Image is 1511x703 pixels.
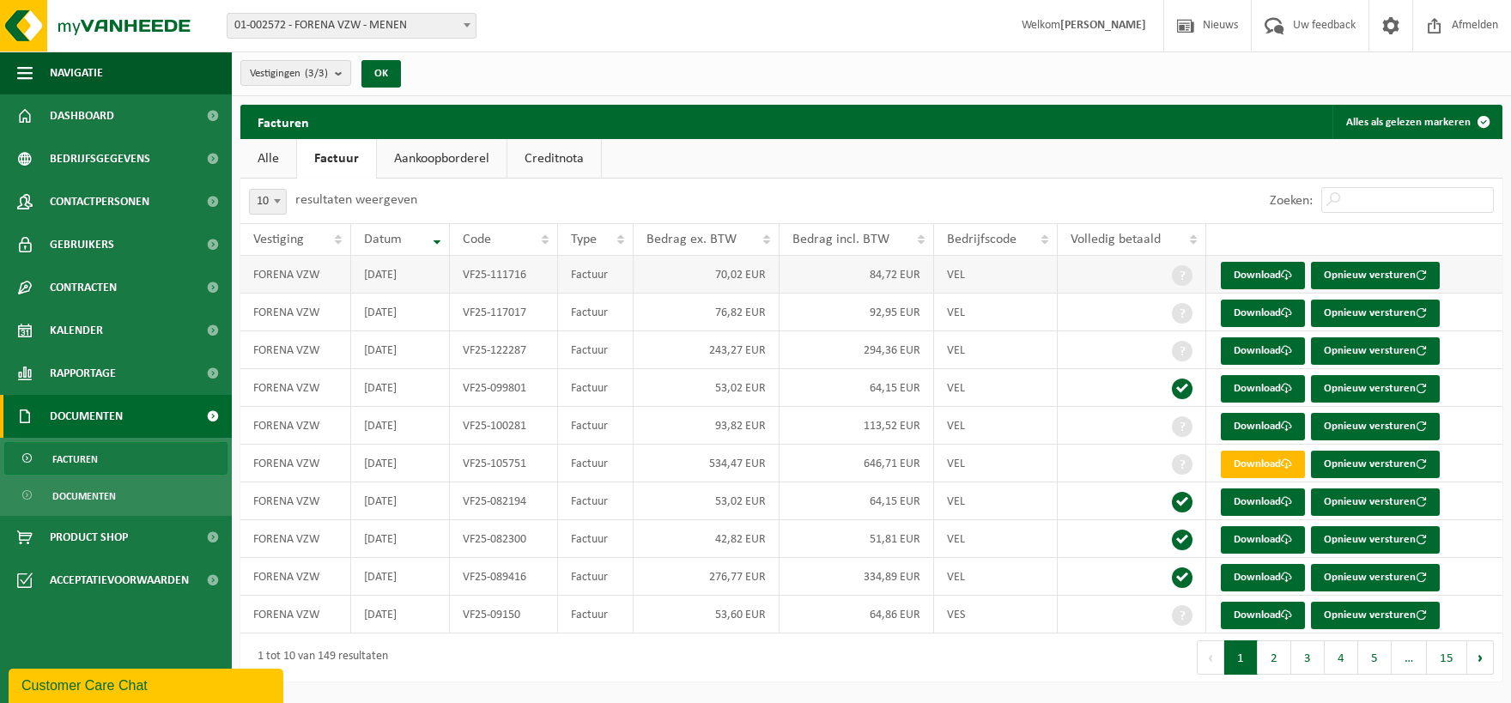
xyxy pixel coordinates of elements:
[634,294,780,331] td: 76,82 EUR
[227,13,476,39] span: 01-002572 - FORENA VZW - MENEN
[240,105,326,138] h2: Facturen
[450,520,559,558] td: VF25-082300
[1197,640,1224,675] button: Previous
[934,482,1059,520] td: VEL
[250,190,286,214] span: 10
[240,369,351,407] td: FORENA VZW
[507,139,601,179] a: Creditnota
[1071,233,1161,246] span: Volledig betaald
[450,482,559,520] td: VF25-082194
[249,642,388,673] div: 1 tot 10 van 149 resultaten
[1221,488,1305,516] a: Download
[780,331,933,369] td: 294,36 EUR
[450,256,559,294] td: VF25-111716
[934,369,1059,407] td: VEL
[351,558,450,596] td: [DATE]
[780,482,933,520] td: 64,15 EUR
[351,294,450,331] td: [DATE]
[634,369,780,407] td: 53,02 EUR
[1270,194,1313,208] label: Zoeken:
[634,596,780,633] td: 53,60 EUR
[50,223,114,266] span: Gebruikers
[780,558,933,596] td: 334,89 EUR
[351,482,450,520] td: [DATE]
[634,520,780,558] td: 42,82 EUR
[253,233,304,246] span: Vestiging
[240,482,351,520] td: FORENA VZW
[361,60,401,88] button: OK
[558,256,634,294] td: Factuur
[450,596,559,633] td: VF25-09150
[450,294,559,331] td: VF25-117017
[377,139,507,179] a: Aankoopborderel
[571,233,597,246] span: Type
[240,331,351,369] td: FORENA VZW
[240,558,351,596] td: FORENA VZW
[780,596,933,633] td: 64,86 EUR
[634,331,780,369] td: 243,27 EUR
[50,516,128,559] span: Product Shop
[1221,602,1305,629] a: Download
[240,520,351,558] td: FORENA VZW
[351,407,450,445] td: [DATE]
[934,407,1059,445] td: VEL
[351,520,450,558] td: [DATE]
[240,139,296,179] a: Alle
[934,596,1059,633] td: VES
[1221,337,1305,365] a: Download
[634,445,780,482] td: 534,47 EUR
[1311,488,1440,516] button: Opnieuw versturen
[558,482,634,520] td: Factuur
[297,139,376,179] a: Factuur
[463,233,491,246] span: Code
[351,331,450,369] td: [DATE]
[1467,640,1494,675] button: Next
[50,180,149,223] span: Contactpersonen
[1427,640,1467,675] button: 15
[1311,451,1440,478] button: Opnieuw versturen
[240,407,351,445] td: FORENA VZW
[450,331,559,369] td: VF25-122287
[50,52,103,94] span: Navigatie
[450,558,559,596] td: VF25-089416
[1311,337,1440,365] button: Opnieuw versturen
[1325,640,1358,675] button: 4
[792,233,889,246] span: Bedrag incl. BTW
[634,482,780,520] td: 53,02 EUR
[1221,564,1305,591] a: Download
[1224,640,1258,675] button: 1
[780,256,933,294] td: 84,72 EUR
[249,189,287,215] span: 10
[780,369,933,407] td: 64,15 EUR
[240,596,351,633] td: FORENA VZW
[50,395,123,438] span: Documenten
[351,369,450,407] td: [DATE]
[450,369,559,407] td: VF25-099801
[558,331,634,369] td: Factuur
[4,479,228,512] a: Documenten
[1311,262,1440,289] button: Opnieuw versturen
[1332,105,1501,139] button: Alles als gelezen markeren
[558,294,634,331] td: Factuur
[634,407,780,445] td: 93,82 EUR
[1221,300,1305,327] a: Download
[1392,640,1427,675] span: …
[52,443,98,476] span: Facturen
[1221,375,1305,403] a: Download
[1221,262,1305,289] a: Download
[1221,526,1305,554] a: Download
[1258,640,1291,675] button: 2
[1311,375,1440,403] button: Opnieuw versturen
[934,256,1059,294] td: VEL
[947,233,1016,246] span: Bedrijfscode
[634,558,780,596] td: 276,77 EUR
[1311,300,1440,327] button: Opnieuw versturen
[4,442,228,475] a: Facturen
[558,407,634,445] td: Factuur
[240,60,351,86] button: Vestigingen(3/3)
[1311,602,1440,629] button: Opnieuw versturen
[50,309,103,352] span: Kalender
[9,665,287,703] iframe: chat widget
[240,445,351,482] td: FORENA VZW
[934,558,1059,596] td: VEL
